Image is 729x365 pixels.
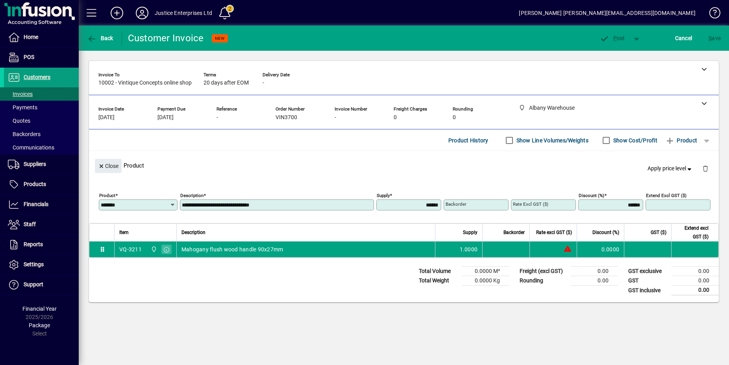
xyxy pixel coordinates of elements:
a: Support [4,275,79,295]
span: Rate excl GST ($) [536,228,572,237]
span: POS [24,54,34,60]
td: 0.0000 M³ [462,267,509,276]
span: Supply [463,228,477,237]
span: VIN3700 [276,114,297,121]
span: Product History [448,134,488,147]
button: Save [707,31,723,45]
a: Suppliers [4,155,79,174]
span: Reports [24,241,43,247]
span: Communications [8,144,54,151]
a: Products [4,175,79,194]
span: Backorder [503,228,525,237]
a: Reports [4,235,79,254]
span: Extend excl GST ($) [676,224,709,241]
span: Package [29,322,50,328]
span: Item [119,228,129,237]
span: Financial Year [22,306,57,312]
span: Customers [24,74,50,80]
mat-label: Supply [377,193,390,198]
span: Products [24,181,46,187]
span: - [335,114,336,121]
td: 0.0000 [577,241,624,257]
a: Knowledge Base [703,2,719,27]
td: Freight (excl GST) [516,267,571,276]
button: Product [661,133,701,147]
app-page-header-button: Delete [696,165,715,172]
span: Mahogany flush wood handle 90x27mm [181,245,283,253]
span: P [613,35,617,41]
mat-label: Backorder [446,201,466,207]
span: Close [98,160,118,173]
a: Invoices [4,87,79,101]
span: S [709,35,712,41]
span: Staff [24,221,36,227]
div: [PERSON_NAME] [PERSON_NAME][EMAIL_ADDRESS][DOMAIN_NAME] [519,7,696,19]
td: GST [624,276,672,286]
a: Home [4,28,79,47]
span: Apply price level [648,164,693,173]
td: 0.00 [672,276,719,286]
a: Backorders [4,127,79,141]
span: GST ($) [651,228,666,237]
mat-label: Extend excl GST ($) [646,193,686,198]
button: Delete [696,159,715,178]
span: ave [709,32,721,44]
mat-label: Product [99,193,115,198]
td: GST inclusive [624,286,672,295]
td: GST exclusive [624,267,672,276]
span: Settings [24,261,44,267]
span: 10002 - Vintique Concepts online shop [98,80,192,86]
span: Support [24,281,43,288]
span: Home [24,34,38,40]
div: Justice Enterprises Ltd [155,7,212,19]
span: 0 [394,114,397,121]
span: 0 [453,114,456,121]
div: Customer Invoice [128,32,204,44]
span: ost [599,35,625,41]
span: Albany Warehouse [149,245,158,254]
td: 0.00 [672,267,719,276]
span: Financials [24,201,48,207]
a: Payments [4,101,79,114]
span: 20 days after EOM [204,80,249,86]
span: NEW [215,36,225,41]
span: [DATE] [98,114,115,121]
td: Total Weight [415,276,462,286]
label: Show Line Volumes/Weights [515,136,588,144]
span: Back [87,35,113,41]
a: Financials [4,195,79,214]
td: 0.0000 Kg [462,276,509,286]
mat-label: Description [180,193,204,198]
div: Product [89,151,719,180]
span: - [263,80,264,86]
a: Communications [4,141,79,154]
app-page-header-button: Close [93,162,124,169]
button: Close [95,159,122,173]
span: Backorders [8,131,41,137]
div: VQ-3211 [119,245,142,253]
mat-label: Rate excl GST ($) [513,201,548,207]
span: Quotes [8,118,30,124]
a: Staff [4,215,79,234]
mat-label: Discount (%) [579,193,604,198]
td: Rounding [516,276,571,286]
button: Back [85,31,115,45]
label: Show Cost/Profit [612,136,657,144]
td: 0.00 [571,276,618,286]
span: Discount (%) [592,228,619,237]
span: [DATE] [157,114,174,121]
button: Profile [130,6,155,20]
span: Payments [8,104,37,111]
button: Apply price level [644,162,696,176]
span: Product [665,134,697,147]
button: Add [104,6,130,20]
button: Product History [445,133,492,147]
td: Total Volume [415,267,462,276]
td: 0.00 [571,267,618,276]
a: Quotes [4,114,79,127]
a: POS [4,48,79,67]
span: 1.0000 [460,245,478,253]
span: Cancel [675,32,692,44]
app-page-header-button: Back [79,31,122,45]
td: 0.00 [672,286,719,295]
